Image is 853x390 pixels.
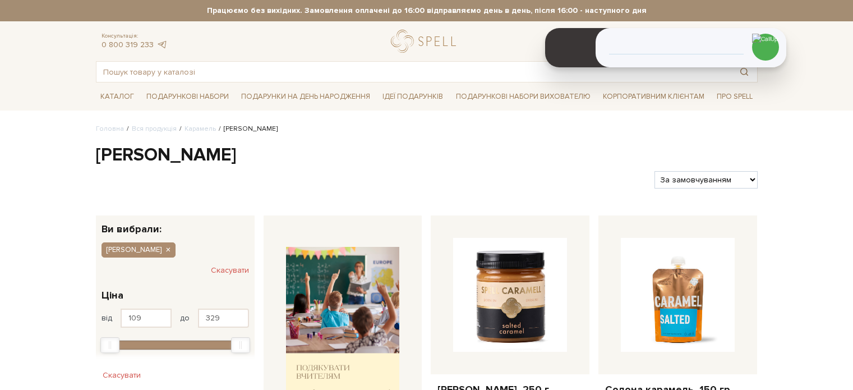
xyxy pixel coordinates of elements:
[121,309,172,328] input: Ціна
[96,88,139,105] a: Каталог
[96,144,758,167] h1: [PERSON_NAME]
[102,313,112,323] span: від
[451,87,595,106] a: Подарункові набори вихователю
[106,245,162,255] span: [PERSON_NAME]
[132,125,177,133] a: Вся продукція
[198,309,249,328] input: Ціна
[237,88,375,105] a: Подарунки на День народження
[96,125,124,133] a: Головна
[102,40,154,49] a: 0 800 319 233
[216,124,278,134] li: [PERSON_NAME]
[731,62,757,82] button: Пошук товару у каталозі
[142,88,233,105] a: Подарункові набори
[712,88,757,105] a: Про Spell
[391,30,461,53] a: logo
[598,87,709,106] a: Корпоративним клієнтам
[96,215,255,234] div: Ви вибрали:
[96,6,758,16] strong: Працюємо без вихідних. Замовлення оплачені до 16:00 відправляємо день в день, після 16:00 - насту...
[156,40,168,49] a: telegram
[96,366,147,384] button: Скасувати
[102,288,123,303] span: Ціна
[102,33,168,40] span: Консультація:
[621,238,735,352] img: Солона карамель, 150 гр
[180,313,190,323] span: до
[96,62,731,82] input: Пошук товару у каталозі
[100,337,119,353] div: Min
[211,261,249,279] button: Скасувати
[378,88,448,105] a: Ідеї подарунків
[185,125,216,133] a: Карамель
[102,242,176,257] button: [PERSON_NAME]
[231,337,250,353] div: Max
